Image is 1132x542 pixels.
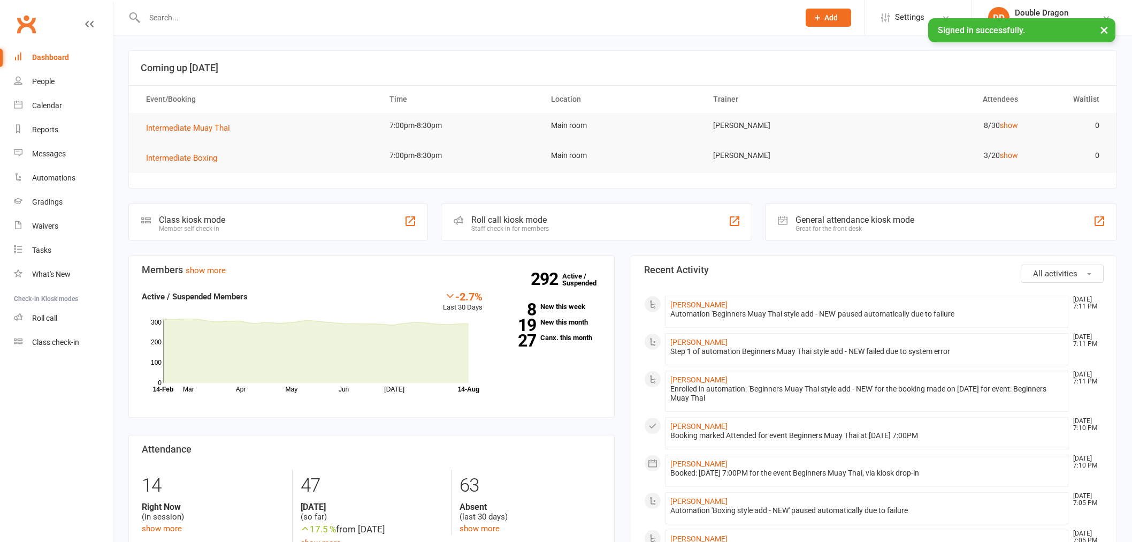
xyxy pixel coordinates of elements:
td: Main room [541,113,703,138]
div: Step 1 of automation Beginners Muay Thai style add - NEW failed due to system error [670,347,1064,356]
a: What's New [14,262,113,287]
div: Member self check-in [159,225,225,232]
a: Messages [14,142,113,166]
div: General attendance kiosk mode [796,215,914,225]
button: × [1095,18,1114,41]
div: Enrolled in automation: 'Beginners Muay Thai style add - NEW' for the booking made on [DATE] for ... [670,385,1064,403]
div: Booked: [DATE] 7:00PM for the event Beginners Muay Thai, via kiosk drop-in [670,469,1064,478]
div: -2.7% [443,290,483,302]
span: Settings [895,5,924,29]
th: Trainer [703,86,866,113]
a: Roll call [14,306,113,330]
th: Event/Booking [136,86,380,113]
a: People [14,70,113,94]
a: 292Active / Suspended [562,265,609,295]
a: show [1000,151,1018,160]
td: 7:00pm-8:30pm [380,113,542,138]
th: Attendees [866,86,1028,113]
th: Location [541,86,703,113]
th: Waitlist [1028,86,1108,113]
div: Automation 'Beginners Muay Thai style add - NEW' paused automatically due to failure [670,310,1064,319]
time: [DATE] 7:05 PM [1068,493,1103,507]
span: Signed in successfully. [938,25,1025,35]
time: [DATE] 7:10 PM [1068,418,1103,432]
time: [DATE] 7:11 PM [1068,371,1103,385]
td: 0 [1028,113,1108,138]
strong: 8 [499,302,536,318]
td: 3/20 [866,143,1028,168]
a: show more [460,524,500,533]
a: [PERSON_NAME] [670,422,728,431]
div: (in session) [142,502,284,522]
div: Staff check-in for members [471,225,549,232]
td: [PERSON_NAME] [703,143,866,168]
div: 14 [142,470,284,502]
button: Intermediate Boxing [146,152,225,164]
div: Double Dragon [1015,8,1081,18]
div: Waivers [32,222,58,230]
strong: Active / Suspended Members [142,292,248,302]
button: Add [806,9,851,27]
div: from [DATE] [301,522,442,537]
a: 8New this week [499,303,601,310]
span: Add [824,13,838,22]
span: 17.5 % [301,524,336,535]
div: Tasks [32,246,51,254]
strong: [DATE] [301,502,442,512]
strong: Right Now [142,502,284,512]
strong: 27 [499,333,536,349]
div: People [32,77,55,86]
span: Intermediate Boxing [146,153,217,163]
div: Reports [32,125,58,134]
td: [PERSON_NAME] [703,113,866,138]
button: Intermediate Muay Thai [146,122,238,134]
a: 19New this month [499,319,601,326]
td: 7:00pm-8:30pm [380,143,542,168]
a: show [1000,121,1018,130]
div: Class check-in [32,338,79,347]
td: Main room [541,143,703,168]
h3: Attendance [142,444,601,455]
div: 63 [460,470,601,502]
a: Calendar [14,94,113,118]
strong: 19 [499,317,536,333]
div: (so far) [301,502,442,522]
a: [PERSON_NAME] [670,497,728,506]
h3: Members [142,265,601,275]
a: [PERSON_NAME] [670,300,728,309]
div: What's New [32,270,71,278]
a: [PERSON_NAME] [670,460,728,468]
button: All activities [1021,265,1104,283]
div: (last 30 days) [460,502,601,522]
input: Search... [141,10,792,25]
div: Double Dragon Gym [1015,18,1081,27]
a: [PERSON_NAME] [670,375,728,384]
a: Automations [14,166,113,190]
div: Great for the front desk [796,225,914,232]
div: Automations [32,174,75,182]
time: [DATE] 7:10 PM [1068,455,1103,469]
time: [DATE] 7:11 PM [1068,296,1103,310]
div: Messages [32,149,66,158]
td: 0 [1028,143,1108,168]
div: Roll call [32,314,57,322]
h3: Recent Activity [644,265,1104,275]
a: Tasks [14,238,113,262]
div: Calendar [32,101,62,110]
h3: Coming up [DATE] [141,63,1105,73]
div: Automation 'Boxing style add - NEW' paused automatically due to failure [670,506,1064,515]
div: Booking marked Attended for event Beginners Muay Thai at [DATE] 7:00PM [670,431,1064,440]
th: Time [380,86,542,113]
strong: Absent [460,502,601,512]
span: Intermediate Muay Thai [146,123,230,133]
time: [DATE] 7:11 PM [1068,334,1103,348]
div: Dashboard [32,53,69,62]
td: 8/30 [866,113,1028,138]
a: 27Canx. this month [499,334,601,341]
strong: 292 [531,271,562,287]
a: Waivers [14,214,113,238]
a: Gradings [14,190,113,214]
a: Dashboard [14,46,113,70]
a: Clubworx [13,11,40,37]
div: DD [988,7,1009,28]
